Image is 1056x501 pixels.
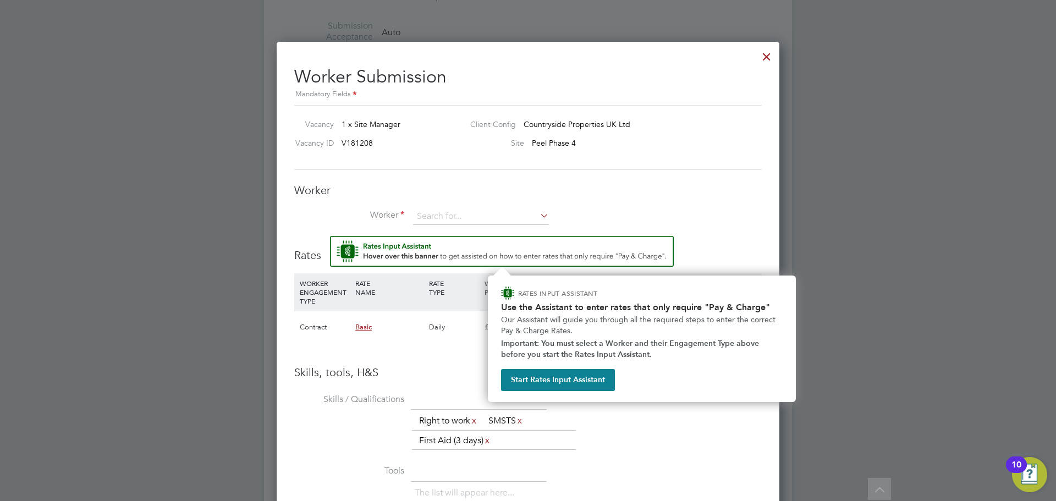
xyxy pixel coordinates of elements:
[537,273,593,302] div: HOLIDAY PAY
[482,273,537,302] div: WORKER PAY RATE
[297,273,353,311] div: WORKER ENGAGEMENT TYPE
[501,302,783,312] h2: Use the Assistant to enter rates that only require "Pay & Charge"
[294,236,762,262] h3: Rates
[415,414,482,428] li: Right to work
[413,208,549,225] input: Search for...
[426,311,482,343] div: Daily
[294,89,762,101] div: Mandatory Fields
[426,273,482,302] div: RATE TYPE
[484,414,528,428] li: SMSTS
[516,414,524,428] a: x
[483,433,491,448] a: x
[355,322,372,332] span: Basic
[593,273,648,302] div: EMPLOYER COST
[294,365,762,379] h3: Skills, tools, H&S
[330,236,674,267] button: Rate Assistant
[297,311,353,343] div: Contract
[294,465,404,477] label: Tools
[294,183,762,197] h3: Worker
[532,138,576,148] span: Peel Phase 4
[290,119,334,129] label: Vacancy
[524,119,630,129] span: Countryside Properties UK Ltd
[415,486,519,500] li: The list will appear here...
[518,289,656,298] p: RATES INPUT ASSISTANT
[501,287,514,300] img: ENGAGE Assistant Icon
[294,394,404,405] label: Skills / Qualifications
[415,433,496,448] li: First Aid (3 days)
[461,119,516,129] label: Client Config
[648,273,703,302] div: AGENCY MARKUP
[703,273,759,311] div: AGENCY CHARGE RATE
[294,210,404,221] label: Worker
[501,339,761,359] strong: Important: You must select a Worker and their Engagement Type above before you start the Rates In...
[461,138,524,148] label: Site
[501,369,615,391] button: Start Rates Input Assistant
[488,276,796,402] div: How to input Rates that only require Pay & Charge
[290,138,334,148] label: Vacancy ID
[342,119,400,129] span: 1 x Site Manager
[353,273,426,302] div: RATE NAME
[1012,457,1047,492] button: Open Resource Center, 10 new notifications
[342,138,373,148] span: V181208
[470,414,478,428] a: x
[482,311,537,343] div: £0.00
[294,57,762,101] h2: Worker Submission
[1011,465,1021,479] div: 10
[501,315,783,336] p: Our Assistant will guide you through all the required steps to enter the correct Pay & Charge Rates.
